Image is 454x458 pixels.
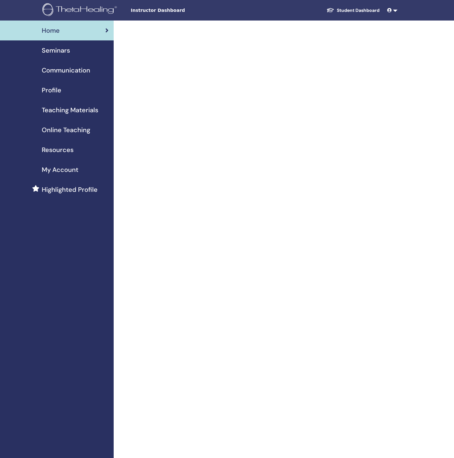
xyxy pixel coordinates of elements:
span: Teaching Materials [42,105,98,115]
span: Resources [42,145,74,155]
span: Highlighted Profile [42,185,98,194]
span: Home [42,26,60,35]
span: My Account [42,165,78,174]
span: Instructor Dashboard [131,7,227,14]
a: Student Dashboard [321,4,385,16]
span: Seminars [42,46,70,55]
span: Online Teaching [42,125,90,135]
img: logo.png [42,3,119,18]
span: Communication [42,65,90,75]
span: Profile [42,85,61,95]
img: graduation-cap-white.svg [327,7,334,13]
